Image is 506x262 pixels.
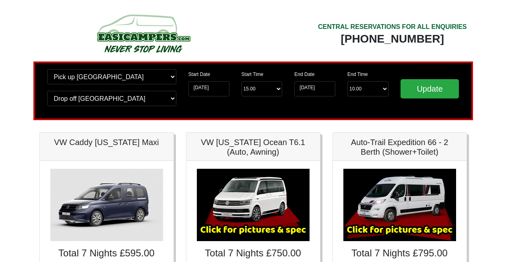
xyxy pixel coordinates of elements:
[318,22,467,32] div: CENTRAL RESERVATIONS FOR ALL ENQUIRIES
[294,81,335,96] input: Return Date
[194,248,312,259] h4: Total 7 Nights £750.00
[294,71,314,78] label: End Date
[401,79,459,98] input: Update
[48,248,165,259] h4: Total 7 Nights £595.00
[194,137,312,157] h5: VW [US_STATE] Ocean T6.1 (Auto, Awning)
[48,137,165,147] h5: VW Caddy [US_STATE] Maxi
[343,169,456,241] img: Auto-Trail Expedition 66 - 2 Berth (Shower+Toilet)
[67,11,220,55] img: campers-checkout-logo.png
[188,71,210,78] label: Start Date
[347,71,368,78] label: End Time
[318,32,467,46] div: [PHONE_NUMBER]
[242,71,264,78] label: Start Time
[341,137,458,157] h5: Auto-Trail Expedition 66 - 2 Berth (Shower+Toilet)
[341,248,458,259] h4: Total 7 Nights £795.00
[50,169,163,241] img: VW Caddy California Maxi
[197,169,310,241] img: VW California Ocean T6.1 (Auto, Awning)
[188,81,229,96] input: Start Date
